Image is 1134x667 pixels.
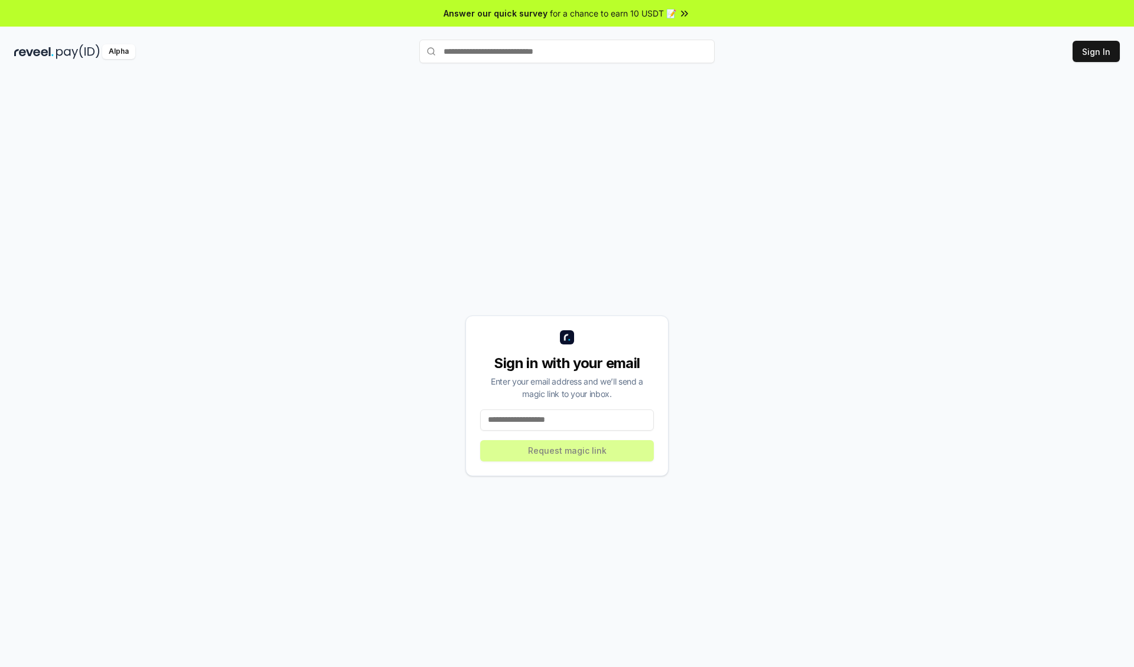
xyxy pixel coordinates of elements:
img: pay_id [56,44,100,59]
button: Sign In [1073,41,1120,62]
span: Answer our quick survey [444,7,548,19]
span: for a chance to earn 10 USDT 📝 [550,7,676,19]
div: Enter your email address and we’ll send a magic link to your inbox. [480,375,654,400]
img: reveel_dark [14,44,54,59]
div: Alpha [102,44,135,59]
img: logo_small [560,330,574,344]
div: Sign in with your email [480,354,654,373]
